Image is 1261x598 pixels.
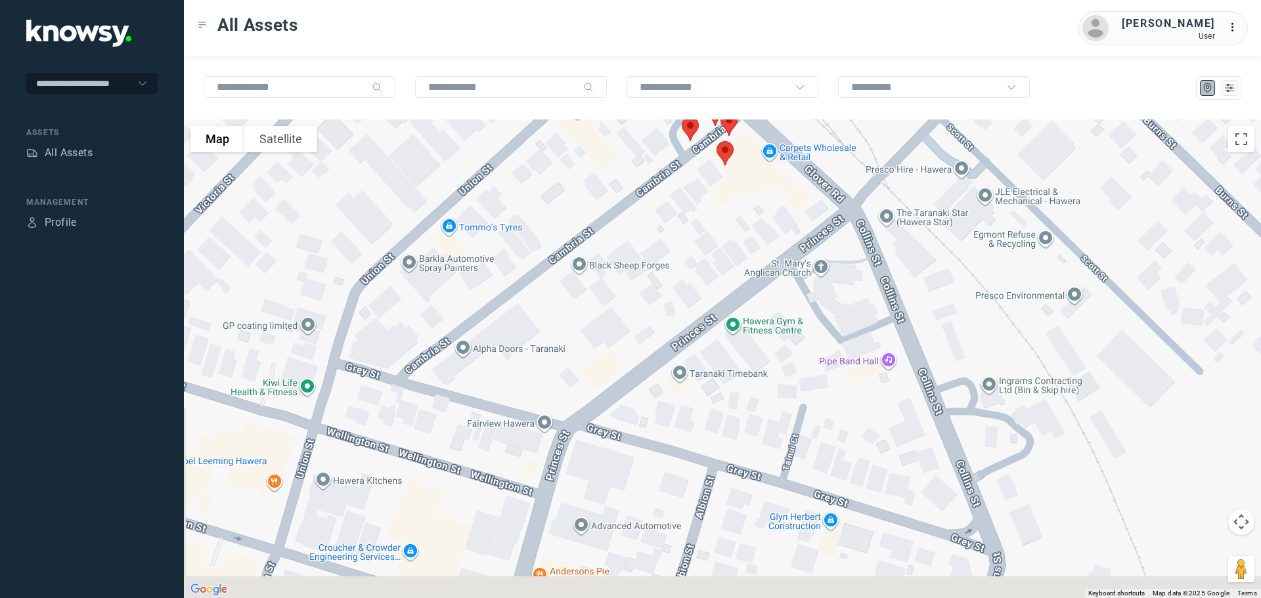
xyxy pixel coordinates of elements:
[45,215,77,230] div: Profile
[1229,22,1242,32] tspan: ...
[26,127,158,139] div: Assets
[1202,82,1214,94] div: Map
[583,82,594,93] div: Search
[1228,126,1254,152] button: Toggle fullscreen view
[1228,556,1254,582] button: Drag Pegman onto the map to open Street View
[1228,20,1244,35] div: :
[45,145,93,161] div: All Assets
[26,145,93,161] a: AssetsAll Assets
[26,217,38,228] div: Profile
[1228,20,1244,37] div: :
[372,82,382,93] div: Search
[187,581,231,598] a: Open this area in Google Maps (opens a new window)
[1088,589,1145,598] button: Keyboard shortcuts
[26,20,131,47] img: Application Logo
[1228,509,1254,535] button: Map camera controls
[1153,589,1229,597] span: Map data ©2025 Google
[1224,82,1235,94] div: List
[190,126,244,152] button: Show street map
[1082,15,1109,41] img: avatar.png
[198,20,207,30] div: Toggle Menu
[1237,589,1257,597] a: Terms (opens in new tab)
[1122,32,1215,41] div: User
[1122,16,1215,32] div: [PERSON_NAME]
[26,215,77,230] a: ProfileProfile
[217,13,298,37] span: All Assets
[26,147,38,159] div: Assets
[187,581,231,598] img: Google
[244,126,317,152] button: Show satellite imagery
[26,196,158,208] div: Management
